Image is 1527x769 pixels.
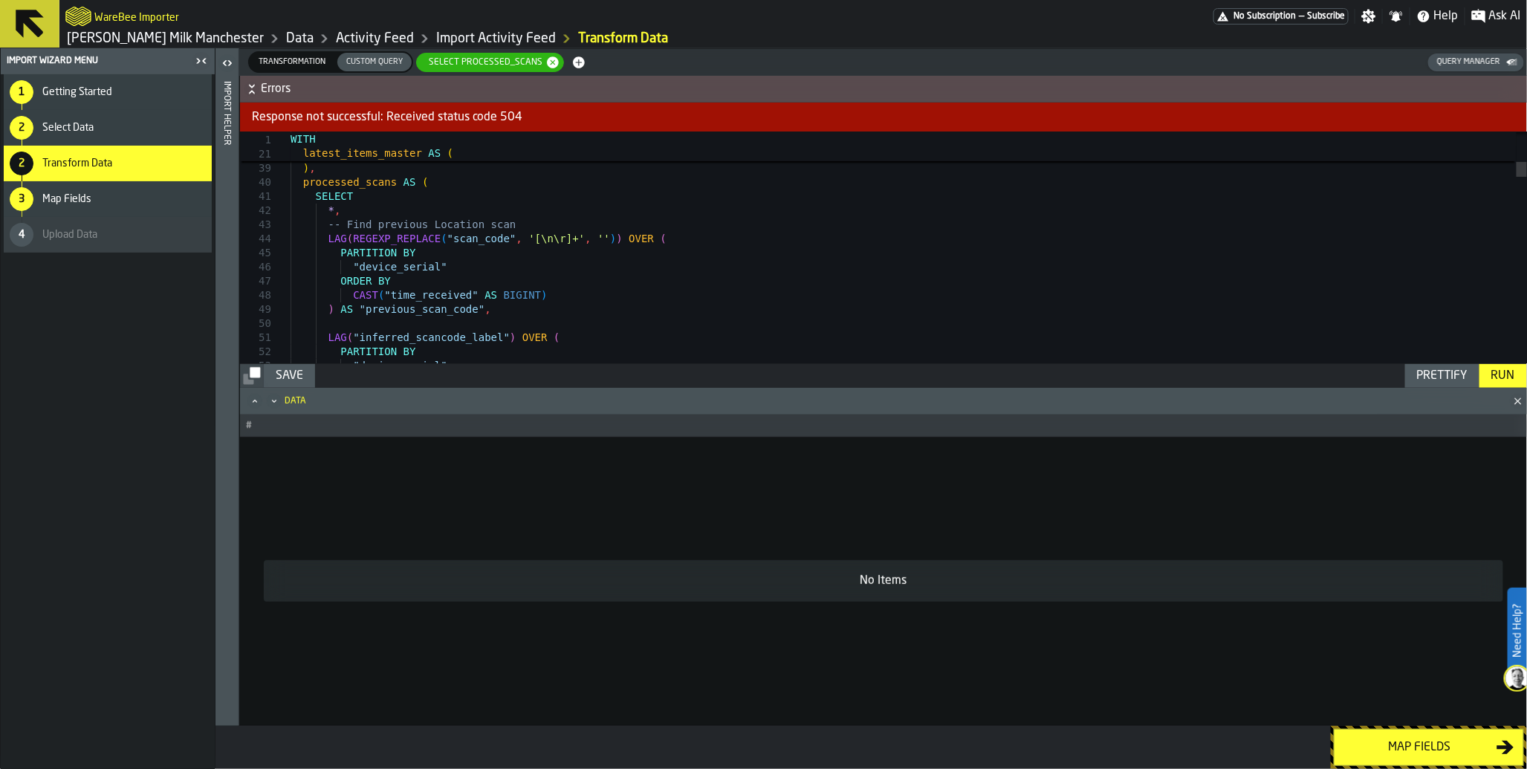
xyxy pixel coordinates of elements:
span: WITH [291,133,316,145]
span: ( [447,147,453,159]
span: Transform Data [42,158,112,169]
span: 21 [240,147,271,161]
span: ( [347,233,353,244]
div: 52 [240,345,271,359]
span: Help [1434,7,1459,25]
span: ( [378,289,384,301]
button: Minimize [265,394,283,409]
label: button-toggle-Close me [191,52,212,70]
label: button-switch-multi-Custom Query [336,51,413,73]
span: ( [660,233,666,244]
div: 48 [240,288,271,302]
div: thumb [250,53,334,71]
span: , [309,162,315,174]
span: , [516,233,522,244]
div: 43 [240,218,271,232]
button: button-Save [264,364,315,388]
span: — [1299,11,1304,22]
div: 47 [240,274,271,288]
label: button-toggle-Open [217,51,238,78]
span: ( [422,176,428,188]
span: "time_received" [384,289,478,301]
div: Response not successful: Received status code 504 [240,103,1527,132]
div: Map fields [1343,739,1497,756]
li: menu Select Data [4,110,212,146]
span: AS [403,176,416,188]
label: button-toggle-Help [1410,7,1465,25]
a: link-to-/wh/i/b09612b5-e9f1-4a3a-b0a4-784729d61419/import/activity/ [436,30,556,47]
span: SELECT [316,190,354,202]
a: logo-header [65,3,91,30]
span: latest_items_master [303,147,422,159]
div: No Items [276,572,1491,590]
div: 4 [10,223,33,247]
span: Subscribe [1307,11,1345,22]
span: Remove tag [545,55,560,70]
span: SELECT processed_scans [420,57,545,68]
span: PARTITION [340,247,397,259]
span: ) [610,233,616,244]
button: button- [240,76,1527,103]
span: , [334,204,340,216]
div: 3 [10,187,33,211]
div: 49 [240,302,271,317]
span: ( [347,331,353,343]
button: button- [240,364,264,388]
span: BY [403,247,416,259]
span: Custom Query [340,56,409,68]
span: AS [340,303,353,315]
div: 46 [240,260,271,274]
div: 51 [240,331,271,345]
a: link-to-/wh/i/b09612b5-e9f1-4a3a-b0a4-784729d61419/import/activity/4d68ca66-25fd-41ea-848c-8bd497... [578,30,668,47]
span: processed_scans [303,176,397,188]
span: BY [378,275,391,287]
span: , [585,233,591,244]
header: Import Wizard Menu [1,48,215,74]
span: Errors [261,80,1524,98]
span: '[\n\r]+' [528,233,585,244]
label: button-toggle-Settings [1355,9,1382,24]
span: OVER [629,233,654,244]
div: 40 [240,175,271,189]
span: PARTITION [340,345,397,357]
span: LAG [328,233,347,244]
span: "previous_scan_code" [360,303,485,315]
span: "scan_code" [447,233,516,244]
label: button-switch-multi-Transformation [248,51,336,73]
span: # [246,421,252,431]
span: ) [510,331,516,343]
a: link-to-/wh/i/b09612b5-e9f1-4a3a-b0a4-784729d61419 [67,30,264,47]
div: 2 [10,152,33,175]
span: -- Find previous Location scan [328,218,516,230]
span: Getting Started [42,86,112,98]
div: 1 [10,80,33,104]
span: ( [554,331,560,343]
span: Ask AI [1489,7,1521,25]
span: LAG [328,331,347,343]
div: 45 [240,246,271,260]
div: 41 [240,189,271,204]
div: Menu Subscription [1213,8,1349,25]
div: 42 [240,204,271,218]
div: 39 [240,161,271,175]
div: 2 [10,116,33,140]
div: Run [1485,367,1521,385]
span: No Subscription [1233,11,1296,22]
div: 53 [240,359,271,373]
button: button-Prettify [1405,364,1479,388]
div: Import Wizard Menu [4,56,191,66]
span: , [484,303,490,315]
div: Data [285,396,1497,406]
nav: Breadcrumb [65,30,794,48]
a: link-to-/wh/i/b09612b5-e9f1-4a3a-b0a4-784729d61419/pricing/ [1213,8,1349,25]
button: Maximize [246,394,264,409]
span: Map Fields [42,193,91,205]
a: link-to-/wh/i/b09612b5-e9f1-4a3a-b0a4-784729d61419/data [286,30,314,47]
span: OVER [522,331,548,343]
span: Transformation [253,56,331,68]
span: ) [541,289,547,301]
li: menu Upload Data [4,217,212,253]
span: BY [403,345,416,357]
h2: Sub Title [94,9,179,24]
span: ) [328,303,334,315]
